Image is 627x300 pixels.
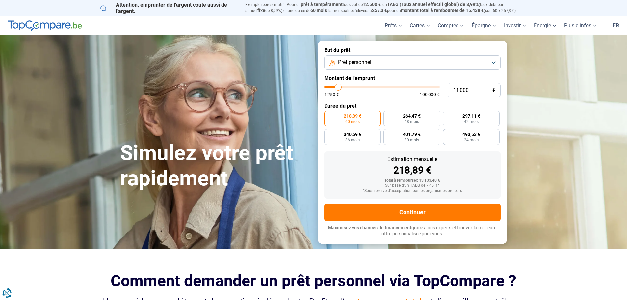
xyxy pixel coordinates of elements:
[403,114,421,118] span: 264,47 €
[329,165,495,175] div: 218,89 €
[462,114,480,118] span: 297,11 €
[344,114,361,118] span: 218,89 €
[329,189,495,193] div: *Sous réserve d'acceptation par les organismes prêteurs
[434,16,468,35] a: Comptes
[324,75,501,81] label: Montant de l'emprunt
[462,132,480,137] span: 493,53 €
[387,2,479,7] span: TAEG (Taux annuel effectif global) de 8,99%
[120,141,310,191] h1: Simulez votre prêt rapidement
[329,178,495,183] div: Total à rembourser: 13 133,40 €
[329,183,495,188] div: Sur base d'un TAEG de 7,45 %*
[420,92,440,97] span: 100 000 €
[8,20,82,31] img: TopCompare
[381,16,406,35] a: Prêts
[500,16,530,35] a: Investir
[324,47,501,53] label: But du prêt
[324,225,501,237] p: grâce à nos experts et trouvez la meilleure offre personnalisée pour vous.
[464,120,479,123] span: 42 mois
[530,16,560,35] a: Énergie
[464,138,479,142] span: 24 mois
[324,55,501,70] button: Prêt personnel
[324,103,501,109] label: Durée du prêt
[403,132,421,137] span: 401,79 €
[245,2,527,14] p: Exemple représentatif : Pour un tous but de , un (taux débiteur annuel de 8,99%) et une durée de ...
[329,157,495,162] div: Estimation mensuelle
[468,16,500,35] a: Épargne
[363,2,381,7] span: 12.500 €
[257,8,265,13] span: fixe
[301,2,343,7] span: prêt à tempérament
[560,16,601,35] a: Plus d'infos
[324,204,501,221] button: Continuer
[609,16,623,35] a: fr
[406,16,434,35] a: Cartes
[338,59,371,66] span: Prêt personnel
[401,8,484,13] span: montant total à rembourser de 15.438 €
[328,225,411,230] span: Maximisez vos chances de financement
[405,120,419,123] span: 48 mois
[492,88,495,93] span: €
[310,8,327,13] span: 60 mois
[100,272,527,290] h2: Comment demander un prêt personnel via TopCompare ?
[345,120,360,123] span: 60 mois
[344,132,361,137] span: 340,69 €
[100,2,237,14] p: Attention, emprunter de l'argent coûte aussi de l'argent.
[405,138,419,142] span: 30 mois
[372,8,387,13] span: 257,3 €
[324,92,339,97] span: 1 250 €
[345,138,360,142] span: 36 mois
